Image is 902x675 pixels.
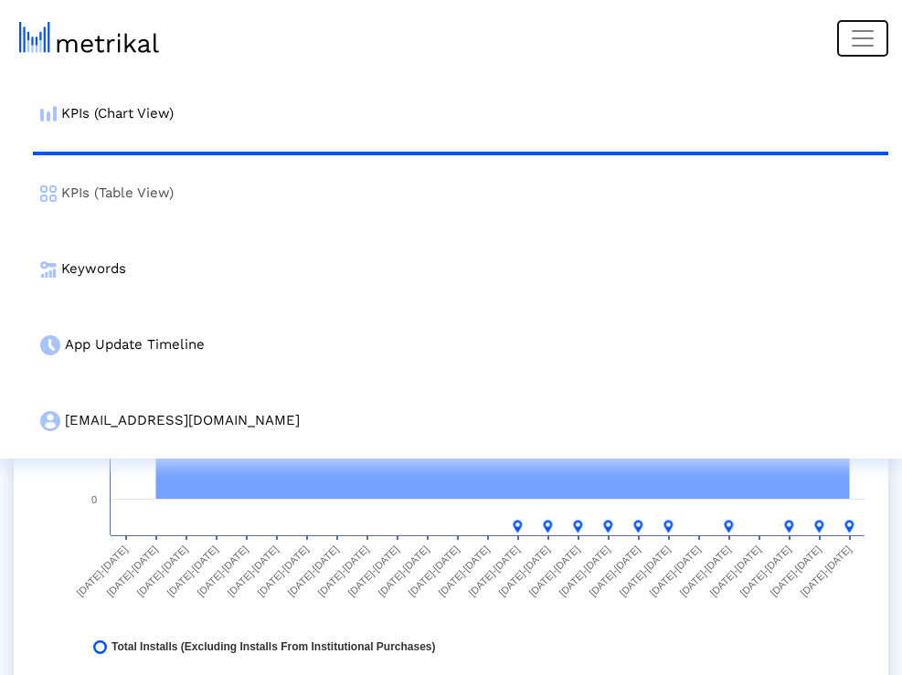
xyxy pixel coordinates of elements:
img: kpi-chart-menu-icon.png [40,106,57,121]
text: [DATE]-[DATE] [466,543,521,598]
text: [DATE]-[DATE] [587,543,642,598]
text: [DATE]-[DATE] [798,543,853,598]
button: Toggle navigation [837,20,888,57]
text: [DATE]-[DATE] [345,543,400,598]
text: [DATE]-[DATE] [738,543,792,598]
img: app-update-menu-icon.png [40,335,60,355]
text: [DATE]-[DATE] [225,543,280,598]
img: metrical-logo-light.png [19,22,159,53]
a: KPIs (Table View) [33,155,888,231]
text: [DATE]-[DATE] [768,543,822,598]
img: kpi-table-menu-icon.png [40,185,57,202]
a: App Update Timeline [33,307,888,383]
text: [DATE]-[DATE] [436,543,491,598]
text: [DATE]-[DATE] [376,543,430,598]
text: [DATE]-[DATE] [496,543,551,598]
text: [DATE]-[DATE] [164,543,219,598]
text: [DATE]-[DATE] [104,543,159,598]
text: [DATE]-[DATE] [647,543,702,598]
a: [EMAIL_ADDRESS][DOMAIN_NAME] [33,383,888,459]
img: my-account-menu-icon.png [40,411,60,431]
text: [DATE]-[DATE] [285,543,340,598]
text: [DATE]-[DATE] [74,543,129,598]
text: [DATE]-[DATE] [526,543,581,598]
text: [DATE]-[DATE] [315,543,370,598]
text: [DATE]-[DATE] [406,543,461,598]
span: Total Installs (Excluding Installs From Institutional Purchases) [111,640,436,654]
text: [DATE]-[DATE] [195,543,249,598]
img: keywords.png [40,261,57,278]
text: [DATE]-[DATE] [557,543,611,598]
text: 0 [91,494,97,505]
text: [DATE]-[DATE] [134,543,189,598]
text: [DATE]-[DATE] [677,543,732,598]
text: [DATE]-[DATE] [617,543,672,598]
text: [DATE]-[DATE] [707,543,762,598]
a: Keywords [33,231,888,307]
text: [DATE]-[DATE] [255,543,310,598]
a: KPIs (Chart View) [33,76,888,152]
